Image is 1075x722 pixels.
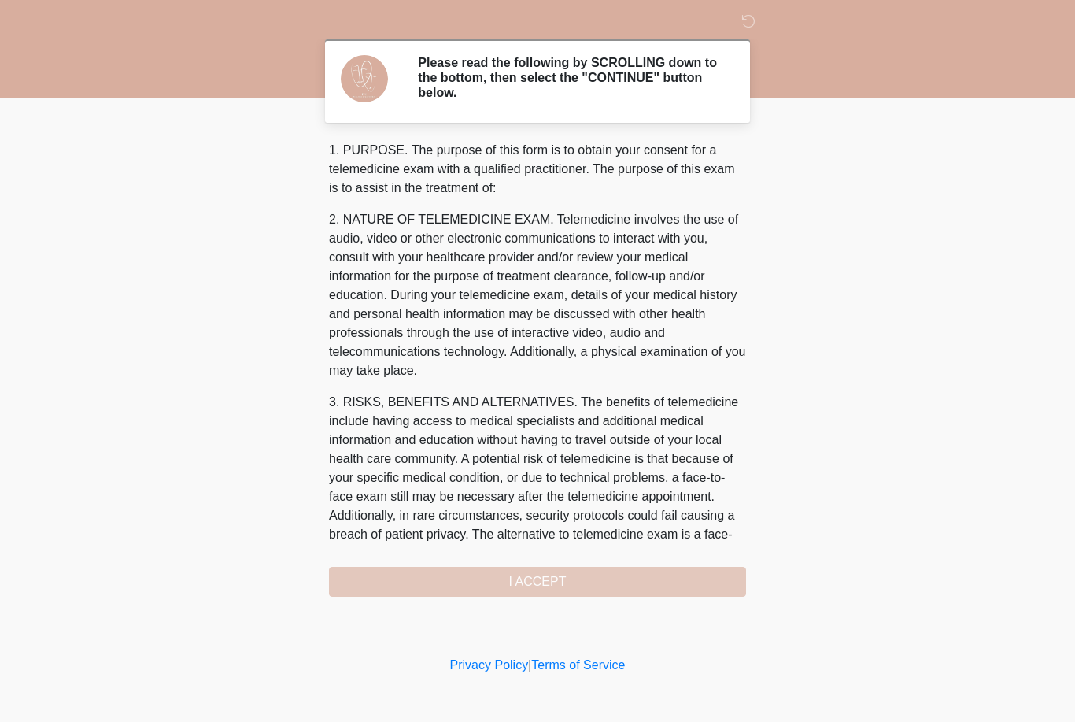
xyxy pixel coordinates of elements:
[329,210,746,380] p: 2. NATURE OF TELEMEDICINE EXAM. Telemedicine involves the use of audio, video or other electronic...
[341,55,388,102] img: Agent Avatar
[531,658,625,672] a: Terms of Service
[450,658,529,672] a: Privacy Policy
[329,393,746,563] p: 3. RISKS, BENEFITS AND ALTERNATIVES. The benefits of telemedicine include having access to medica...
[528,658,531,672] a: |
[329,141,746,198] p: 1. PURPOSE. The purpose of this form is to obtain your consent for a telemedicine exam with a qua...
[313,12,334,31] img: DM Wellness & Aesthetics Logo
[418,55,722,101] h2: Please read the following by SCROLLING down to the bottom, then select the "CONTINUE" button below.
